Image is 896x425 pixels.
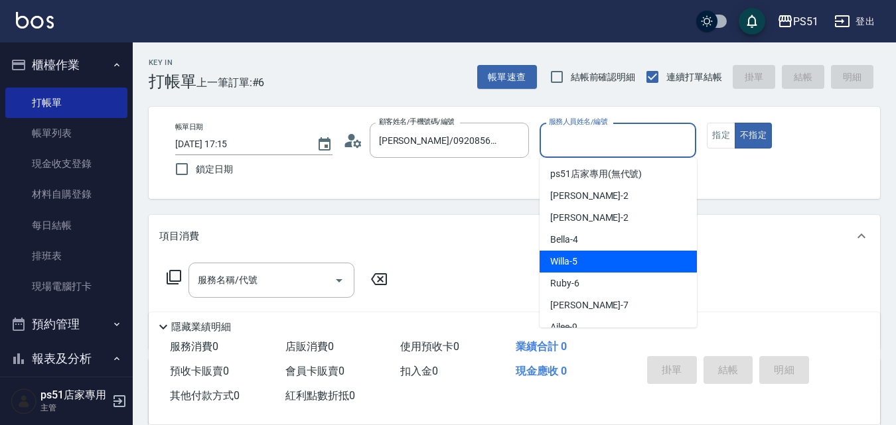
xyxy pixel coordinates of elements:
button: 櫃檯作業 [5,48,127,82]
h2: Key In [149,58,196,67]
div: 項目消費 [149,215,880,257]
a: 現金收支登錄 [5,149,127,179]
a: 排班表 [5,241,127,271]
button: 帳單速查 [477,65,537,90]
button: 不指定 [735,123,772,149]
span: [PERSON_NAME] -2 [550,189,629,203]
span: 連續打單結帳 [666,70,722,84]
button: save [739,8,765,34]
span: 服務消費 0 [170,340,218,353]
img: Logo [16,12,54,29]
p: 隱藏業績明細 [171,320,231,334]
span: [PERSON_NAME] -7 [550,298,629,312]
a: 帳單列表 [5,118,127,149]
span: [PERSON_NAME] -2 [550,211,629,225]
button: Open [329,270,350,291]
span: ps51店家專用 (無代號) [550,167,642,181]
span: 扣入金 0 [400,365,438,377]
button: 預約管理 [5,307,127,341]
button: Choose date, selected date is 2025-10-07 [309,129,340,160]
label: 顧客姓名/手機號碼/編號 [379,117,455,127]
a: 現場電腦打卡 [5,271,127,302]
span: Willa -5 [550,255,577,269]
span: 業績合計 0 [516,340,567,353]
a: 每日結帳 [5,210,127,241]
h3: 打帳單 [149,72,196,91]
img: Person [11,388,37,414]
button: 報表及分析 [5,341,127,376]
label: 帳單日期 [175,122,203,132]
h5: ps51店家專用 [40,389,108,402]
span: 預收卡販賣 0 [170,365,229,377]
span: 其他付款方式 0 [170,389,240,402]
button: PS51 [772,8,824,35]
span: 紅利點數折抵 0 [285,389,355,402]
p: 主管 [40,402,108,414]
span: 使用預收卡 0 [400,340,459,353]
input: YYYY/MM/DD hh:mm [175,133,303,155]
p: 項目消費 [159,229,199,243]
button: 指定 [707,123,735,149]
span: 店販消費 0 [285,340,334,353]
label: 服務人員姓名/編號 [549,117,607,127]
span: Ruby -6 [550,276,579,290]
span: 上一筆訂單:#6 [196,74,265,91]
span: 會員卡販賣 0 [285,365,344,377]
a: 打帳單 [5,88,127,118]
span: Ailee -9 [550,320,577,334]
a: 材料自購登錄 [5,179,127,210]
span: Bella -4 [550,233,578,247]
div: PS51 [793,13,818,30]
span: 現金應收 0 [516,365,567,377]
button: 登出 [829,9,880,34]
span: 鎖定日期 [196,162,233,176]
span: 結帳前確認明細 [571,70,636,84]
